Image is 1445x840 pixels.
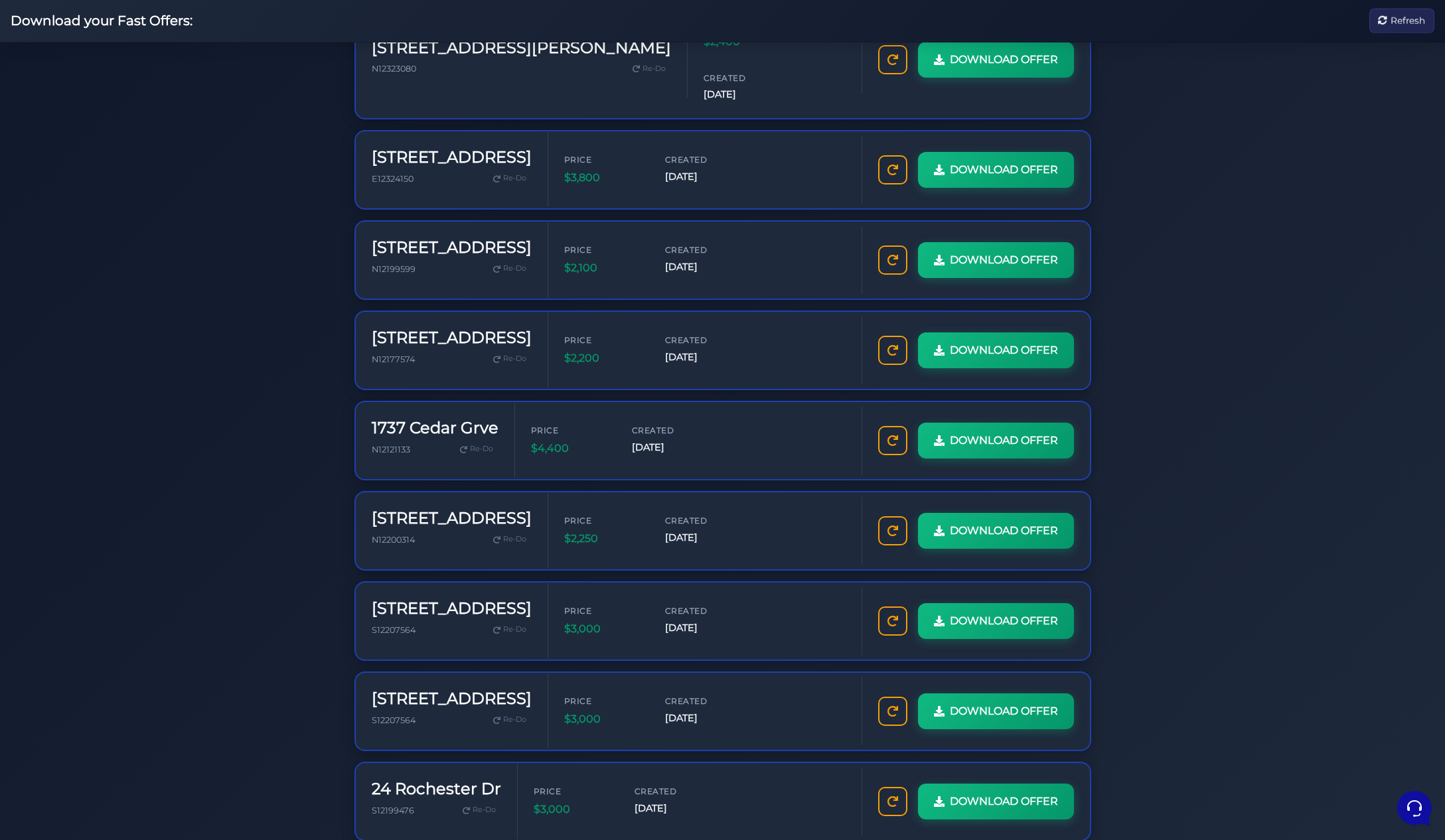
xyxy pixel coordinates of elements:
[473,804,496,816] span: Re-Do
[372,625,416,635] span: S12207564
[372,805,414,815] span: S12199476
[564,711,644,728] span: $3,000
[372,328,532,348] h3: [STREET_ADDRESS]
[21,133,244,159] button: Start a Conversation
[665,604,745,617] span: Created
[950,342,1058,359] span: DOWNLOAD OFFER
[372,780,501,799] h3: 24 Rochester Dr
[114,445,152,456] p: Messages
[918,603,1074,639] a: DOWNLOAD OFFER
[534,801,613,818] span: $3,000
[918,152,1074,188] a: DOWNLOAD OFFER
[918,513,1074,549] a: DOWNLOAD OFFER
[457,802,501,819] a: Re-Do
[564,695,644,707] span: Price
[21,186,90,196] span: Find an Answer
[488,711,532,729] a: Re-Do
[372,174,414,184] span: E12324150
[11,13,192,29] h2: Download your Fast Offers:
[950,703,1058,720] span: DOWNLOAD OFFER
[1391,14,1425,29] span: Refresh
[531,424,611,437] span: Price
[950,793,1058,810] span: DOWNLOAD OFFER
[665,153,745,166] span: Created
[665,244,745,256] span: Created
[665,350,745,365] span: [DATE]
[40,445,62,456] p: Home
[564,153,644,166] span: Price
[643,63,666,75] span: Re-Do
[918,42,1074,78] a: DOWNLOAD OFFER
[21,74,108,85] span: Your Conversations
[665,530,745,545] span: [DATE]
[665,711,745,726] span: [DATE]
[950,51,1058,68] span: DOWNLOAD OFFER
[918,784,1074,819] a: DOWNLOAD OFFER
[665,259,745,275] span: [DATE]
[372,38,671,58] h3: [STREET_ADDRESS][PERSON_NAME]
[918,693,1074,729] a: DOWNLOAD OFFER
[503,714,526,726] span: Re-Do
[635,801,714,816] span: [DATE]
[918,242,1074,278] a: DOWNLOAD OFFER
[372,445,410,455] span: N12121133
[665,620,745,636] span: [DATE]
[918,332,1074,368] a: DOWNLOAD OFFER
[503,533,526,545] span: Re-Do
[21,96,48,122] img: dark
[564,334,644,346] span: Price
[372,64,416,74] span: N12323080
[704,87,783,102] span: [DATE]
[372,689,532,709] h3: [STREET_ADDRESS]
[30,214,217,228] input: Search for an Article...
[564,244,644,256] span: Price
[564,514,644,527] span: Price
[470,443,493,455] span: Re-Do
[665,334,745,346] span: Created
[632,440,712,455] span: [DATE]
[372,509,532,528] h3: [STREET_ADDRESS]
[950,432,1058,449] span: DOWNLOAD OFFER
[92,426,174,456] button: Messages
[564,350,644,367] span: $2,200
[488,531,532,548] a: Re-Do
[564,620,644,638] span: $3,000
[96,141,186,151] span: Start a Conversation
[165,186,244,196] a: Open Help Center
[635,785,714,798] span: Created
[372,599,532,618] h3: [STREET_ADDRESS]
[665,514,745,527] span: Created
[503,624,526,636] span: Re-Do
[455,441,498,458] a: Re-Do
[531,440,611,457] span: $4,400
[372,715,416,725] span: S12207564
[488,170,532,187] a: Re-Do
[173,426,255,456] button: Help
[214,74,244,85] a: See all
[950,612,1058,630] span: DOWNLOAD OFFER
[372,354,415,364] span: N12177574
[918,423,1074,458] a: DOWNLOAD OFFER
[372,238,532,257] h3: [STREET_ADDRESS]
[950,522,1058,539] span: DOWNLOAD OFFER
[488,260,532,277] a: Re-Do
[11,426,92,456] button: Home
[11,11,223,53] h2: Hello [PERSON_NAME] 👋
[503,173,526,184] span: Re-Do
[564,530,644,547] span: $2,250
[632,424,712,437] span: Created
[564,169,644,186] span: $3,800
[372,148,532,167] h3: [STREET_ADDRESS]
[372,264,416,274] span: N12199599
[950,251,1058,269] span: DOWNLOAD OFFER
[372,535,415,545] span: N12200314
[206,445,223,456] p: Help
[1369,9,1434,33] button: Refresh
[42,96,69,122] img: dark
[503,353,526,365] span: Re-Do
[372,419,498,438] h3: 1737 Cedar Grve
[627,60,671,78] a: Re-Do
[488,621,532,638] a: Re-Do
[534,785,613,798] span: Price
[564,604,644,617] span: Price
